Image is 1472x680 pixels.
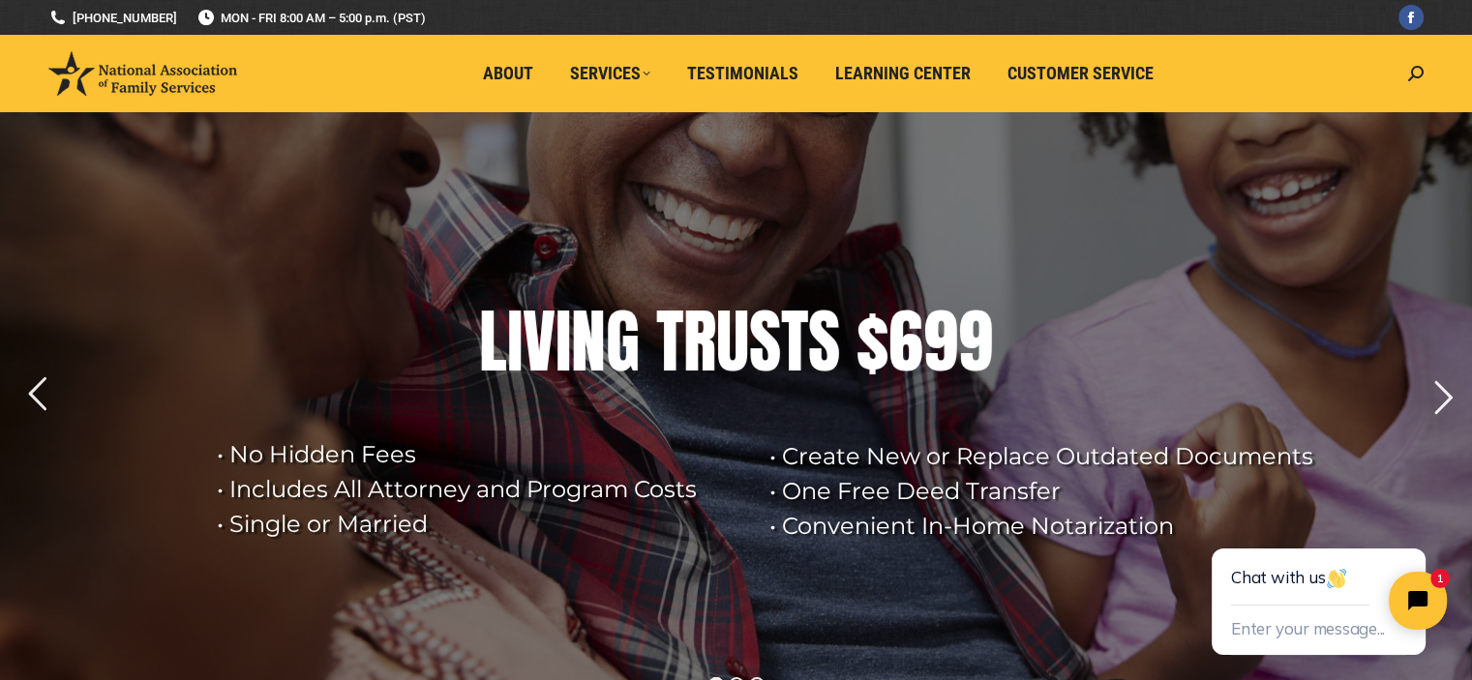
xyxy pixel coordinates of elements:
[656,303,683,380] div: T
[1007,63,1154,84] span: Customer Service
[196,9,426,27] span: MON - FRI 8:00 AM – 5:00 p.m. (PST)
[674,55,812,92] a: Testimonials
[769,439,1331,544] rs-layer: • Create New or Replace Outdated Documents • One Free Deed Transfer • Convenient In-Home Notariza...
[469,55,547,92] a: About
[48,9,177,27] a: [PHONE_NUMBER]
[888,303,923,380] div: 6
[556,303,571,380] div: I
[1168,487,1472,680] iframe: Tidio Chat
[48,51,237,96] img: National Association of Family Services
[822,55,984,92] a: Learning Center
[479,303,507,380] div: L
[606,303,640,380] div: G
[523,303,556,380] div: V
[507,303,523,380] div: I
[808,303,840,380] div: S
[683,303,716,380] div: R
[687,63,798,84] span: Testimonials
[217,437,745,542] rs-layer: • No Hidden Fees • Includes All Attorney and Program Costs • Single or Married
[1398,5,1424,30] a: Facebook page opens in new window
[856,303,888,380] div: $
[835,63,971,84] span: Learning Center
[483,63,533,84] span: About
[781,303,808,380] div: T
[994,55,1167,92] a: Customer Service
[571,303,606,380] div: N
[958,303,993,380] div: 9
[923,303,958,380] div: 9
[749,303,781,380] div: S
[570,63,650,84] span: Services
[716,303,749,380] div: U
